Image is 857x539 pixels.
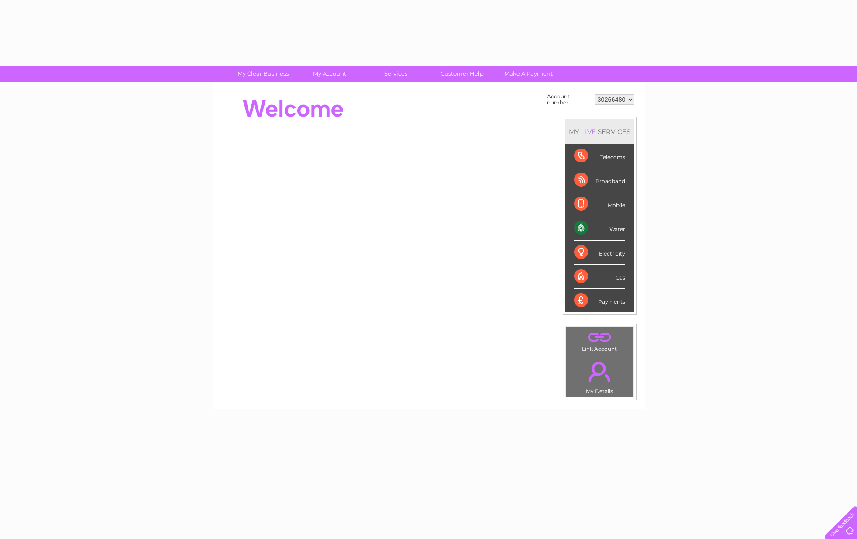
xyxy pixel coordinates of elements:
a: Services [360,66,432,82]
div: MY SERVICES [565,119,634,144]
td: Link Account [566,327,633,354]
div: Payments [574,289,625,312]
td: My Details [566,354,633,397]
a: . [568,329,631,345]
div: Water [574,216,625,240]
a: . [568,356,631,387]
div: Mobile [574,192,625,216]
a: My Clear Business [227,66,299,82]
a: Customer Help [426,66,498,82]
div: Gas [574,265,625,289]
div: Telecoms [574,144,625,168]
td: Account number [545,91,592,108]
div: LIVE [579,128,598,136]
a: My Account [293,66,365,82]
div: Broadband [574,168,625,192]
div: Electricity [574,241,625,265]
a: Make A Payment [492,66,564,82]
